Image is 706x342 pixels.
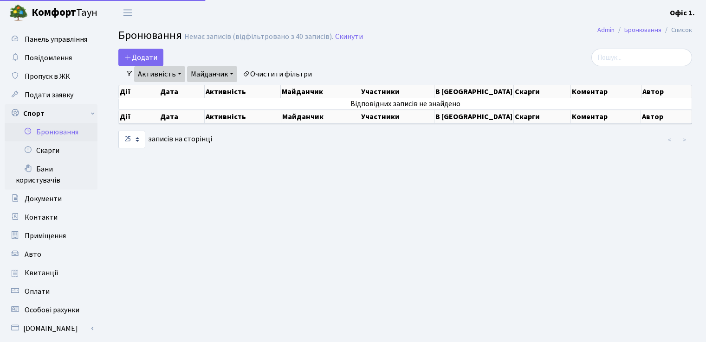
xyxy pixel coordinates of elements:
div: Немає записів (відфільтровано з 40 записів). [184,32,333,41]
span: Бронювання [118,27,182,44]
th: Автор [641,85,692,98]
a: Пропуск в ЖК [5,67,97,86]
a: Особові рахунки [5,301,97,319]
a: Бронювання [624,25,661,35]
span: Повідомлення [25,53,72,63]
th: Активність [205,110,281,124]
span: Пропуск в ЖК [25,71,70,82]
th: Активність [205,85,281,98]
a: Очистити фільтри [239,66,316,82]
span: Квитанції [25,268,58,278]
li: Список [661,25,692,35]
a: Приміщення [5,227,97,245]
a: Авто [5,245,97,264]
th: Скарги [514,110,570,124]
th: Майданчик [281,110,360,124]
span: Контакти [25,212,58,222]
th: Участники [360,110,435,124]
span: Приміщення [25,231,66,241]
nav: breadcrumb [583,20,706,40]
b: Комфорт [32,5,76,20]
button: Додати [118,49,163,66]
th: Коментар [571,110,641,124]
a: Майданчик [187,66,237,82]
a: Документи [5,190,97,208]
span: Подати заявку [25,90,73,100]
th: Дії [119,110,159,124]
span: Особові рахунки [25,305,79,315]
a: Офіс 1. [670,7,695,19]
th: Скарги [514,85,570,98]
select: записів на сторінці [118,131,145,148]
span: Таун [32,5,97,21]
th: Коментар [571,85,641,98]
img: logo.png [9,4,28,22]
th: В [GEOGRAPHIC_DATA] [434,85,514,98]
th: Автор [641,110,692,124]
label: записів на сторінці [118,131,212,148]
a: Активність [134,66,185,82]
a: Подати заявку [5,86,97,104]
input: Пошук... [591,49,692,66]
a: Admin [597,25,615,35]
th: Майданчик [281,85,360,98]
th: Дата [159,110,205,124]
a: Скарги [5,141,97,160]
a: Контакти [5,208,97,227]
th: Дата [159,85,205,98]
a: Скинути [335,32,363,41]
a: Бани користувачів [5,160,97,190]
th: В [GEOGRAPHIC_DATA] [434,110,514,124]
a: [DOMAIN_NAME] [5,319,97,338]
span: Документи [25,194,62,204]
b: Офіс 1. [670,8,695,18]
button: Переключити навігацію [116,5,139,20]
td: Відповідних записів не знайдено [119,98,692,109]
span: Панель управління [25,34,87,44]
a: Оплати [5,282,97,301]
a: Бронювання [5,123,97,141]
th: Участники [360,85,435,98]
a: Панель управління [5,30,97,49]
span: Оплати [25,286,50,297]
a: Квитанції [5,264,97,282]
span: Авто [25,249,41,260]
a: Спорт [5,104,97,123]
th: Дії [119,85,159,98]
a: Повідомлення [5,49,97,67]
